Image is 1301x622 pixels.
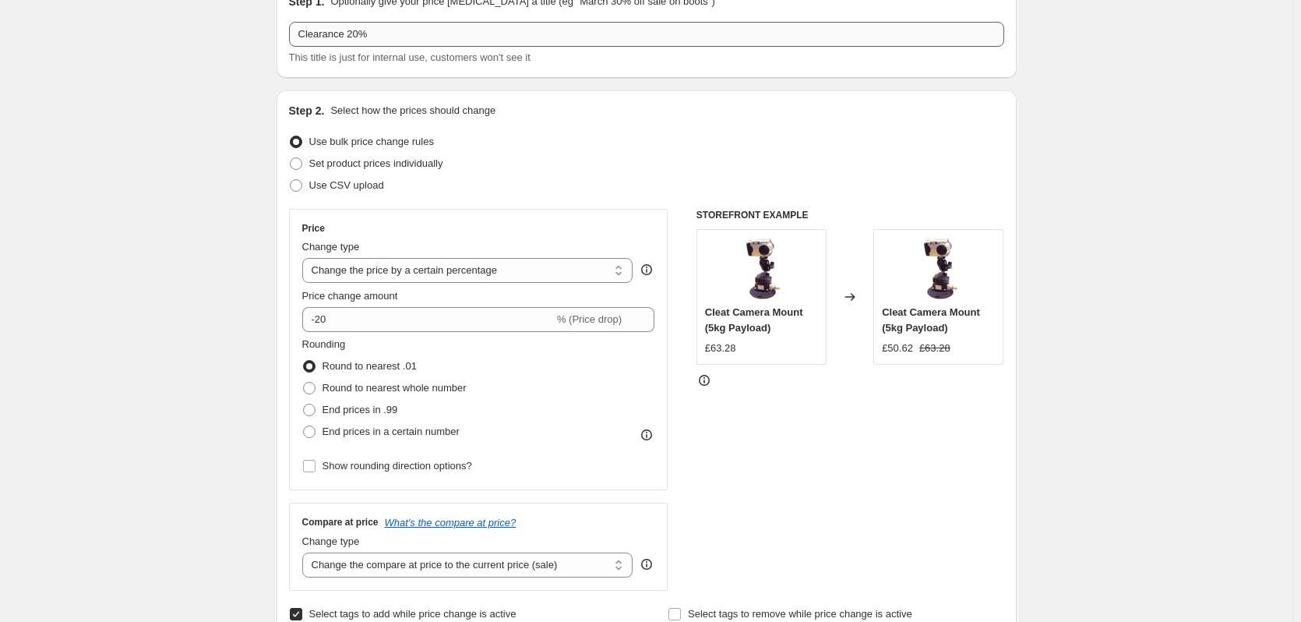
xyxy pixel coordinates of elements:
[323,404,398,415] span: End prices in .99
[323,426,460,437] span: End prices in a certain number
[705,306,803,334] span: Cleat Camera Mount (5kg Payload)
[309,136,434,147] span: Use bulk price change rules
[696,209,1004,221] h6: STOREFRONT EXAMPLE
[688,608,912,620] span: Select tags to remove while price change is active
[302,307,554,332] input: -15
[882,341,913,356] div: £50.62
[302,290,398,302] span: Price change amount
[323,460,472,472] span: Show rounding direction options?
[639,557,654,572] div: help
[302,338,346,350] span: Rounding
[302,516,379,528] h3: Compare at price
[919,341,950,356] strike: £63.28
[908,238,970,300] img: lj45phc-cleat_4_80x.jpg
[302,222,325,235] h3: Price
[730,238,792,300] img: lj45phc-cleat_4_80x.jpg
[289,22,1004,47] input: 30% off holiday sale
[309,157,443,169] span: Set product prices individually
[309,608,517,620] span: Select tags to add while price change is active
[302,535,360,547] span: Change type
[385,517,517,528] button: What's the compare at price?
[705,341,736,356] div: £63.28
[557,313,622,325] span: % (Price drop)
[323,382,467,394] span: Round to nearest whole number
[639,262,654,277] div: help
[323,360,417,372] span: Round to nearest .01
[330,103,495,118] p: Select how the prices should change
[309,179,384,191] span: Use CSV upload
[302,241,360,253] span: Change type
[289,103,325,118] h2: Step 2.
[882,306,980,334] span: Cleat Camera Mount (5kg Payload)
[289,51,531,63] span: This title is just for internal use, customers won't see it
